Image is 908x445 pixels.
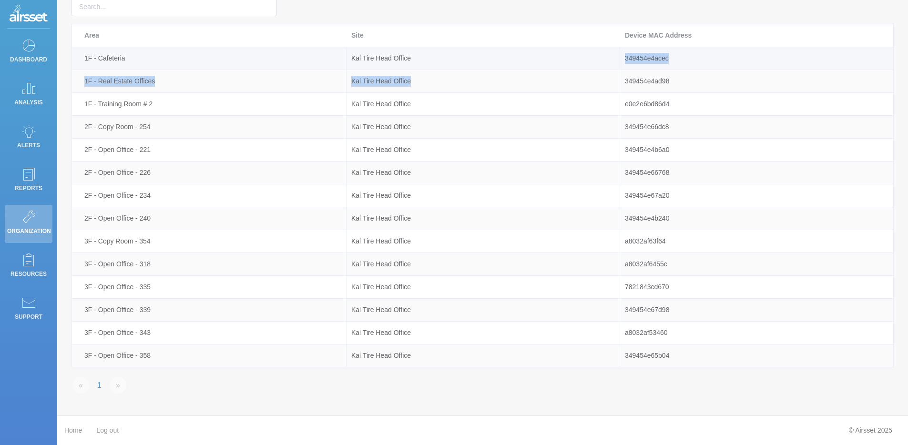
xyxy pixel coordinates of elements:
[7,52,50,67] p: Dashboard
[80,167,346,178] div: 2F - Open Office - 226
[620,327,893,338] div: a8032af53460
[620,167,893,178] div: 349454e66768
[620,236,893,247] div: a8032af63f64
[80,76,346,87] div: 1F - Real Estate Offices
[620,30,894,41] div: Device MAC Address
[5,162,52,200] a: Reports
[80,282,346,293] div: 3F - Open Office - 335
[347,282,620,293] div: Kal Tire Head Office
[620,213,893,224] div: 349454e4b240
[7,267,50,281] p: Resources
[7,310,50,324] p: Support
[80,350,346,361] div: 3F - Open Office - 358
[80,213,346,224] div: 2F - Open Office - 240
[64,421,82,440] a: Home
[620,350,893,361] div: 349454e65b04
[96,421,119,440] a: Log out
[347,213,620,224] div: Kal Tire Head Office
[620,259,893,270] div: a8032af6455c
[620,99,893,110] div: e0e2e6bd86d4
[80,236,346,247] div: 3F - Copy Room - 354
[80,304,346,315] div: 3F - Open Office - 339
[80,259,346,270] div: 3F - Open Office - 318
[80,327,346,338] div: 3F - Open Office - 343
[347,190,620,201] div: Kal Tire Head Office
[7,95,50,110] p: Analysis
[620,282,893,293] div: 7821843cd670
[620,144,893,155] div: 349454e4b6a0
[347,167,620,178] div: Kal Tire Head Office
[80,99,346,110] div: 1F - Training Room # 2
[10,5,48,24] img: Logo
[347,121,620,132] div: Kal Tire Head Office
[80,30,347,41] div: Area
[347,259,620,270] div: Kal Tire Head Office
[80,144,346,155] div: 2F - Open Office - 221
[7,181,50,195] p: Reports
[347,350,620,361] div: Kal Tire Head Office
[91,377,108,394] a: 1
[620,304,893,315] div: 349454e67d98
[620,190,893,201] div: 349454e67a20
[347,304,620,315] div: Kal Tire Head Office
[5,76,52,114] a: Analysis
[80,53,346,64] div: 1F - Cafeteria
[620,121,893,132] div: 349454e66dc8
[620,76,893,87] div: 349454e4ad98
[5,205,52,243] a: Organization
[347,99,620,110] div: Kal Tire Head Office
[347,30,620,41] div: Site
[5,291,52,329] a: Support
[842,421,899,440] div: © Airsset 2025
[80,190,346,201] div: 2F - Open Office - 234
[5,248,52,286] a: Resources
[347,327,620,338] div: Kal Tire Head Office
[347,144,620,155] div: Kal Tire Head Office
[347,76,620,87] div: Kal Tire Head Office
[7,138,50,152] p: Alerts
[347,53,620,64] div: Kal Tire Head Office
[620,53,893,64] div: 349454e4acec
[5,33,52,71] a: Dashboard
[80,121,346,132] div: 2F - Copy Room - 254
[7,224,50,238] p: Organization
[347,236,620,247] div: Kal Tire Head Office
[5,119,52,157] a: Alerts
